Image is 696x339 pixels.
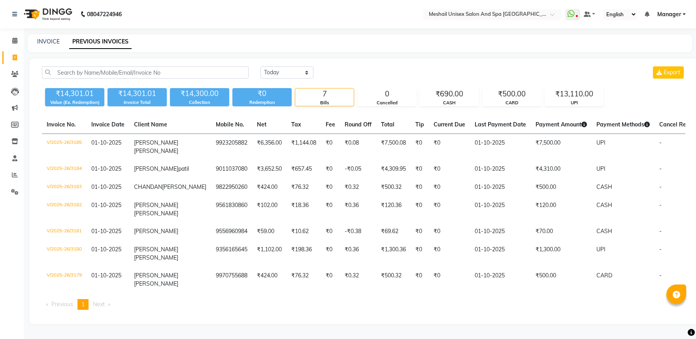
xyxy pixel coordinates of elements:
[663,307,688,331] iframe: chat widget
[287,196,321,222] td: ₹18.36
[340,134,376,160] td: ₹0.08
[211,134,252,160] td: 9923205882
[91,183,121,190] span: 01-10-2025
[657,10,681,19] span: Manager
[42,134,87,160] td: V/2025-26/3185
[326,121,335,128] span: Fee
[134,121,167,128] span: Client Name
[170,88,229,99] div: ₹14,300.00
[42,178,87,196] td: V/2025-26/3183
[91,165,121,172] span: 01-10-2025
[216,121,244,128] span: Mobile No.
[340,241,376,267] td: ₹0.36
[295,100,354,106] div: Bills
[42,241,87,267] td: V/2025-26/3180
[211,196,252,222] td: 9561830860
[287,178,321,196] td: ₹76.32
[483,89,541,100] div: ₹500.00
[659,246,662,253] span: -
[596,272,612,279] span: CARD
[376,160,411,178] td: ₹4,309.95
[340,178,376,196] td: ₹0.32
[42,267,87,293] td: V/2025-26/3179
[429,267,470,293] td: ₹0
[91,139,121,146] span: 01-10-2025
[134,280,178,287] span: [PERSON_NAME]
[345,121,372,128] span: Round Off
[358,89,416,100] div: 0
[211,222,252,241] td: 9556960984
[211,241,252,267] td: 9356165645
[108,99,167,106] div: Invoice Total
[470,241,531,267] td: 01-10-2025
[287,267,321,293] td: ₹76.32
[596,165,605,172] span: UPI
[653,66,684,79] button: Export
[87,3,122,25] b: 08047224946
[340,160,376,178] td: -₹0.05
[596,121,650,128] span: Payment Methods
[429,134,470,160] td: ₹0
[545,89,604,100] div: ₹13,110.00
[376,178,411,196] td: ₹500.32
[381,121,394,128] span: Total
[211,160,252,178] td: 9011037080
[536,121,587,128] span: Payment Amount
[596,246,605,253] span: UPI
[429,222,470,241] td: ₹0
[93,301,105,308] span: Next
[211,178,252,196] td: 9822950260
[287,241,321,267] td: ₹198.36
[470,267,531,293] td: 01-10-2025
[178,165,189,172] span: patil
[659,139,662,146] span: -
[20,3,74,25] img: logo
[483,100,541,106] div: CARD
[252,178,287,196] td: ₹424.00
[429,196,470,222] td: ₹0
[42,299,685,310] nav: Pagination
[252,160,287,178] td: ₹3,652.50
[287,134,321,160] td: ₹1,144.08
[134,254,178,261] span: [PERSON_NAME]
[411,178,429,196] td: ₹0
[47,121,76,128] span: Invoice No.
[470,134,531,160] td: 01-10-2025
[434,121,465,128] span: Current Due
[415,121,424,128] span: Tip
[376,241,411,267] td: ₹1,300.36
[252,267,287,293] td: ₹424.00
[664,69,680,76] span: Export
[287,160,321,178] td: ₹657.45
[134,228,178,235] span: [PERSON_NAME]
[420,89,479,100] div: ₹690.00
[659,202,662,209] span: -
[134,147,178,154] span: [PERSON_NAME]
[295,89,354,100] div: 7
[531,196,592,222] td: ₹120.00
[170,99,229,106] div: Collection
[475,121,526,128] span: Last Payment Date
[340,222,376,241] td: -₹0.38
[596,183,612,190] span: CASH
[545,100,604,106] div: UPI
[291,121,301,128] span: Tax
[232,88,292,99] div: ₹0
[51,301,73,308] span: Previous
[411,267,429,293] td: ₹0
[42,196,87,222] td: V/2025-26/3182
[596,228,612,235] span: CASH
[134,139,178,146] span: [PERSON_NAME]
[531,160,592,178] td: ₹4,310.00
[429,241,470,267] td: ₹0
[376,267,411,293] td: ₹500.32
[411,160,429,178] td: ₹0
[232,99,292,106] div: Redemption
[321,134,340,160] td: ₹0
[321,267,340,293] td: ₹0
[659,183,662,190] span: -
[37,38,60,45] a: INVOICE
[162,183,206,190] span: [PERSON_NAME]
[596,139,605,146] span: UPI
[420,100,479,106] div: CASH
